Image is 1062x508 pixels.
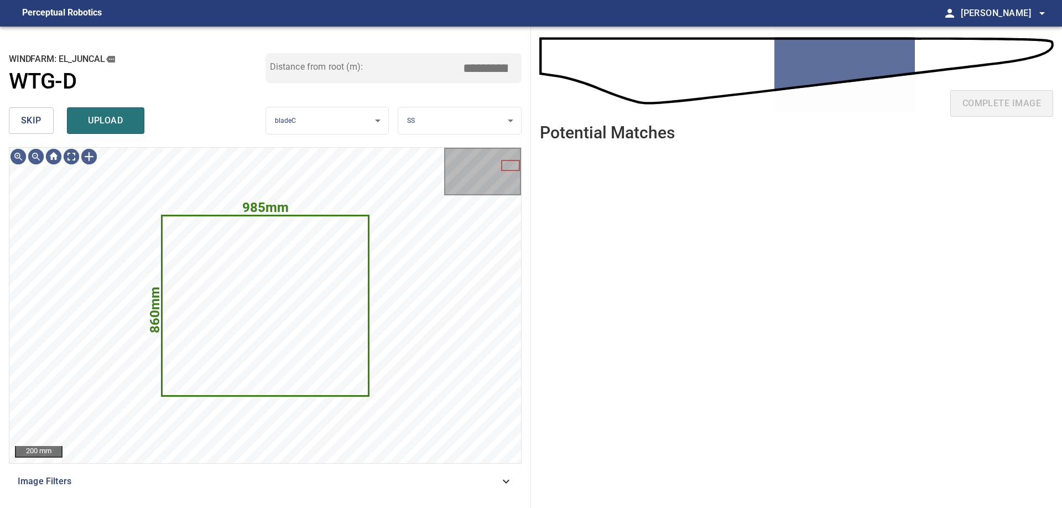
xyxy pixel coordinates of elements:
[80,148,98,165] img: Toggle selection
[242,200,289,215] text: 985mm
[67,107,144,134] button: upload
[1035,7,1049,20] span: arrow_drop_down
[27,148,45,165] img: Zoom out
[9,69,76,95] h1: WTG-D
[266,107,389,135] div: bladeC
[22,4,102,22] figcaption: Perceptual Robotics
[21,113,41,128] span: skip
[956,2,1049,24] button: [PERSON_NAME]
[9,53,265,65] h2: windfarm: El_Juncal
[9,107,54,134] button: skip
[9,69,265,95] a: WTG-D
[943,7,956,20] span: person
[398,107,521,135] div: SS
[9,468,522,495] div: Image Filters
[961,6,1049,21] span: [PERSON_NAME]
[18,475,499,488] span: Image Filters
[79,113,132,128] span: upload
[540,123,675,142] h2: Potential Matches
[407,117,415,125] span: SS
[45,148,63,165] img: Go home
[275,117,296,125] span: bladeC
[105,53,117,65] button: copy message details
[147,287,163,333] text: 860mm
[270,63,363,71] label: Distance from root (m):
[63,148,80,165] img: Toggle full page
[9,148,27,165] img: Zoom in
